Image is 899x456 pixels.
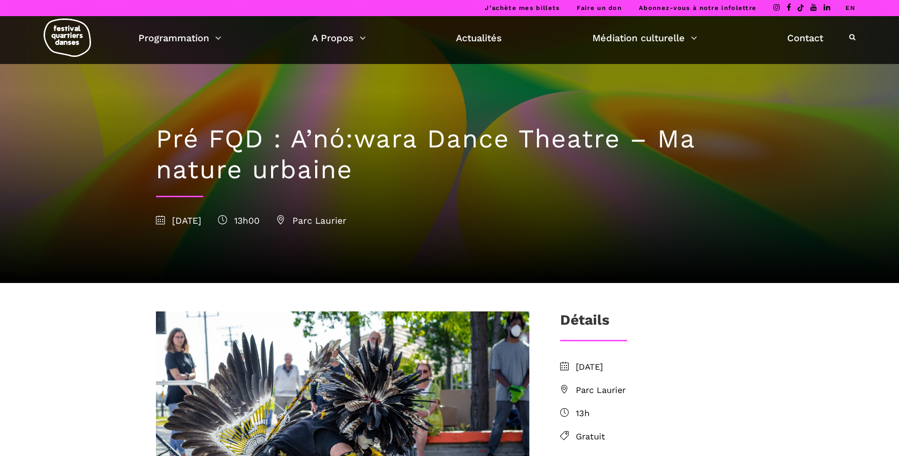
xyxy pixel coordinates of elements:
[787,30,823,46] a: Contact
[592,30,697,46] a: Médiation culturelle
[576,407,744,420] span: 13h
[560,311,609,335] h3: Détails
[156,124,744,185] h1: Pré FQD : A’nó:wara Dance Theatre – Ma nature urbaine
[576,360,744,374] span: [DATE]
[576,430,744,444] span: Gratuit
[44,18,91,57] img: logo-fqd-med
[218,215,260,226] span: 13h00
[138,30,221,46] a: Programmation
[156,215,201,226] span: [DATE]
[845,4,855,11] a: EN
[312,30,366,46] a: A Propos
[276,215,346,226] span: Parc Laurier
[577,4,622,11] a: Faire un don
[485,4,560,11] a: J’achète mes billets
[639,4,756,11] a: Abonnez-vous à notre infolettre
[576,383,744,397] span: Parc Laurier
[456,30,502,46] a: Actualités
